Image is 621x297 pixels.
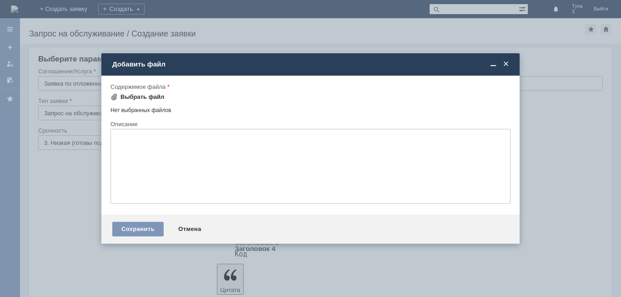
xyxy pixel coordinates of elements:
[110,121,509,127] div: Описание
[112,60,511,68] div: Добавить файл
[489,60,498,68] span: Свернуть (Ctrl + M)
[501,60,511,68] span: Закрыть
[110,84,509,90] div: Содержимое файла
[4,4,133,18] div: Прошу удалить оч за 29.08. Заранее спасибо!
[120,93,165,101] div: Выбрать файл
[110,103,511,114] div: Нет выбранных файлов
